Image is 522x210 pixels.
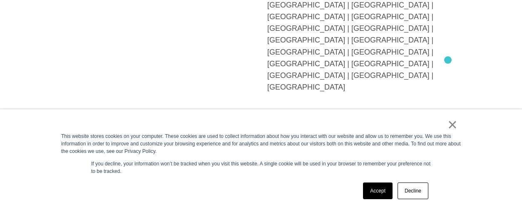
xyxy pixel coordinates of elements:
[447,121,457,128] a: ×
[91,160,431,175] p: If you decline, your information won’t be tracked when you visit this website. A single cookie wi...
[363,182,393,199] a: Accept
[61,132,461,155] div: This website stores cookies on your computer. These cookies are used to collect information about...
[398,182,428,199] a: Decline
